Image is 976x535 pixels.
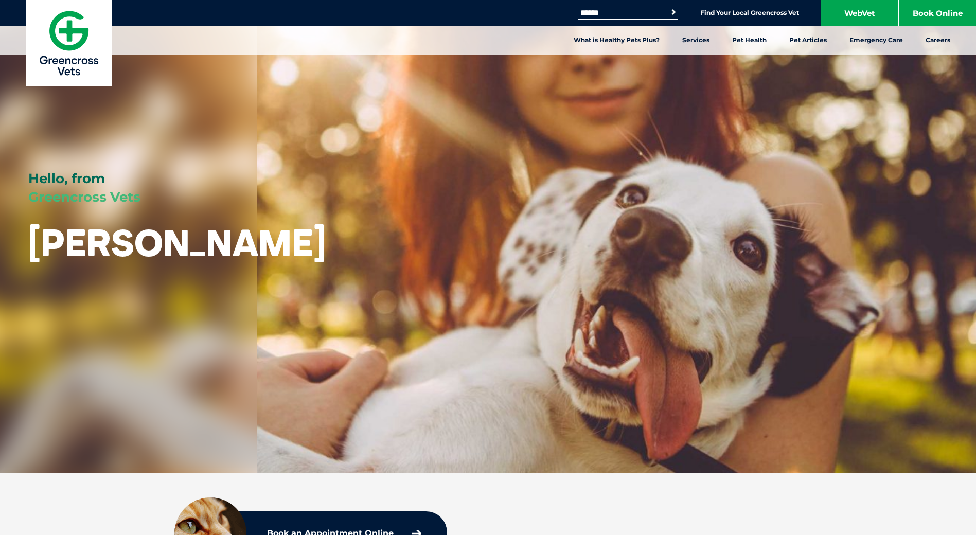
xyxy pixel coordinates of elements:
[778,26,838,55] a: Pet Articles
[28,222,326,263] h1: [PERSON_NAME]
[838,26,914,55] a: Emergency Care
[28,170,105,187] span: Hello, from
[562,26,671,55] a: What is Healthy Pets Plus?
[668,7,679,17] button: Search
[700,9,799,17] a: Find Your Local Greencross Vet
[721,26,778,55] a: Pet Health
[671,26,721,55] a: Services
[28,189,140,205] span: Greencross Vets
[914,26,962,55] a: Careers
